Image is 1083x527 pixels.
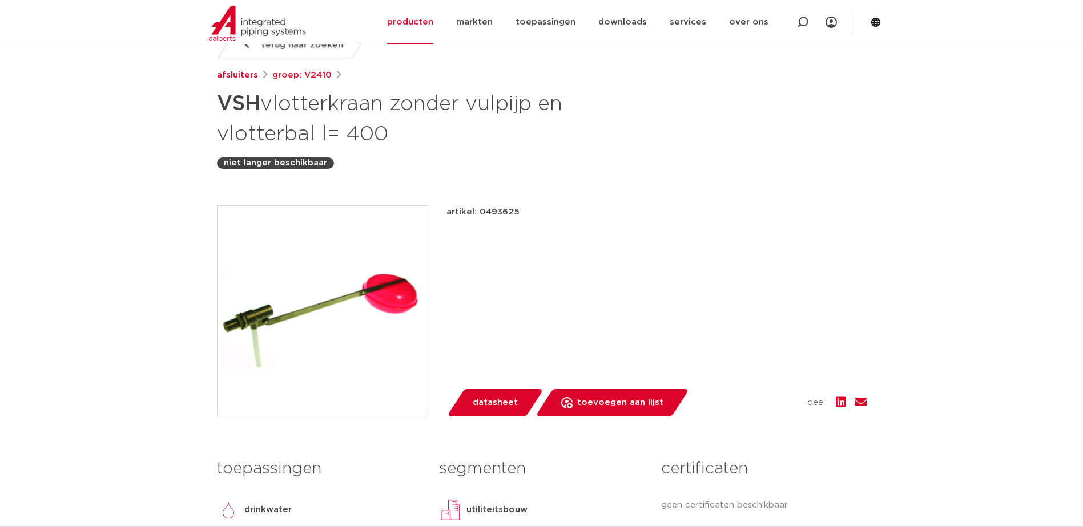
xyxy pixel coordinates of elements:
[216,31,369,59] a: terug naar zoeken
[446,389,543,416] a: datasheet
[466,503,528,517] p: utiliteitsbouw
[439,457,644,480] h3: segmenten
[217,68,258,82] a: afsluiters
[661,457,866,480] h3: certificaten
[446,205,520,219] p: artikel: 0493625
[473,394,518,412] span: datasheet
[217,94,260,114] strong: VSH
[217,87,646,148] h1: vlotterkraan zonder vulpijp en vlotterbal l= 400
[218,206,428,416] img: Product Image for VSH vlotterkraan zonder vulpijp en vlotterbal l= 400
[261,36,343,54] span: terug naar zoeken
[272,68,332,82] a: groep: V2410
[577,394,663,412] span: toevoegen aan lijst
[224,156,327,170] p: niet langer beschikbaar
[217,498,240,521] img: drinkwater
[661,498,866,512] p: geen certificaten beschikbaar
[244,503,292,517] p: drinkwater
[439,498,462,521] img: utiliteitsbouw
[807,396,827,410] span: deel:
[217,457,422,480] h3: toepassingen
